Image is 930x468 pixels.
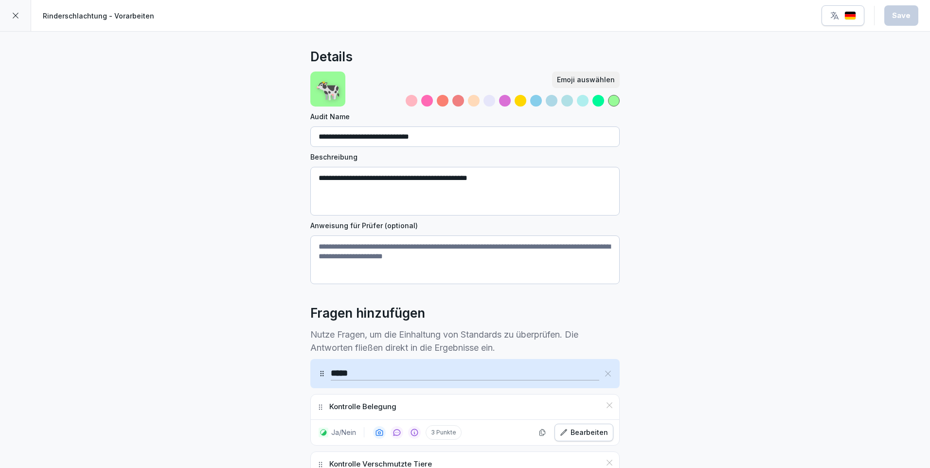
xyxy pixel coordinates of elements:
h2: Fragen hinzufügen [310,304,425,323]
img: de.svg [844,11,856,20]
p: Nutze Fragen, um die Einhaltung von Standards zu überprüfen. Die Antworten fließen direkt in die ... [310,328,620,354]
p: Kontrolle Belegung [329,401,396,413]
div: Emoji auswählen [557,74,615,85]
button: Save [884,5,918,26]
button: Bearbeiten [554,424,613,441]
div: Bearbeiten [560,427,608,438]
label: Beschreibung [310,152,620,162]
p: 🐄 [315,74,340,105]
p: Rinderschlachtung - Vorarbeiten [43,11,154,21]
button: Emoji auswählen [552,72,620,88]
div: Save [892,10,911,21]
h2: Details [310,47,353,67]
label: Audit Name [310,111,620,122]
label: Anweisung für Prüfer (optional) [310,220,620,231]
p: 3 Punkte [426,425,462,440]
p: Ja/Nein [331,427,356,437]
